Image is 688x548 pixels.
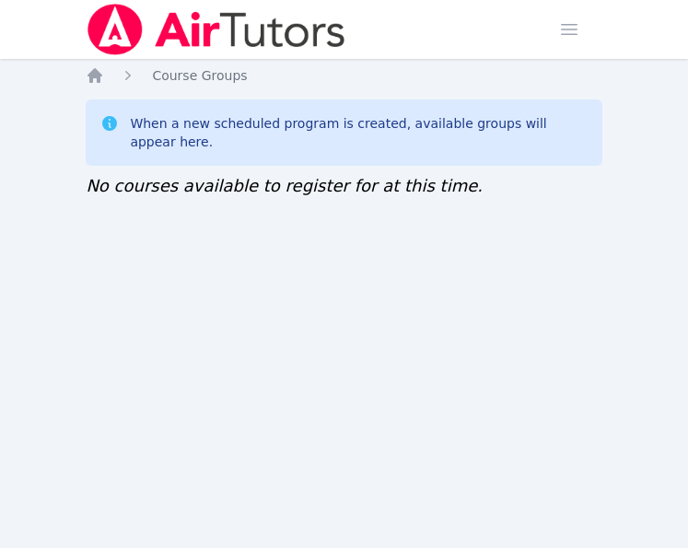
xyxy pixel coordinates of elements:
[152,66,247,85] a: Course Groups
[86,176,483,195] span: No courses available to register for at this time.
[152,68,247,83] span: Course Groups
[86,4,346,55] img: Air Tutors
[130,114,587,151] div: When a new scheduled program is created, available groups will appear here.
[86,66,601,85] nav: Breadcrumb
